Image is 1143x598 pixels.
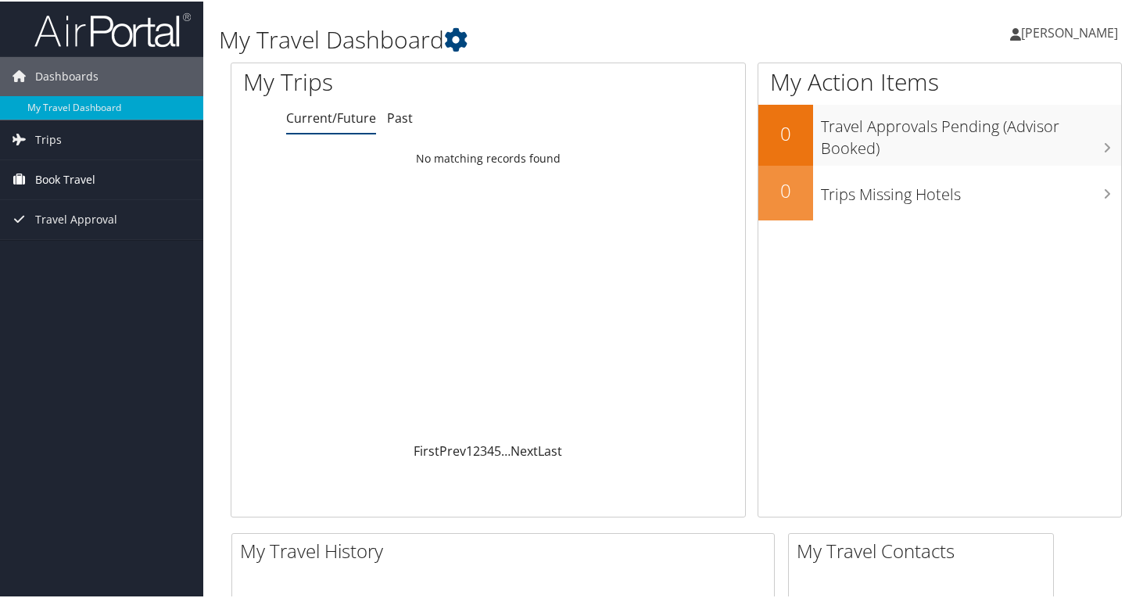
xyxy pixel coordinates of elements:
h2: 0 [758,119,813,145]
h1: My Trips [243,64,519,97]
h1: My Action Items [758,64,1121,97]
a: 2 [473,441,480,458]
h2: My Travel History [240,536,774,563]
h2: My Travel Contacts [797,536,1053,563]
a: 0Travel Approvals Pending (Advisor Booked) [758,103,1121,163]
a: Last [538,441,562,458]
a: 0Trips Missing Hotels [758,164,1121,219]
a: 1 [466,441,473,458]
span: Travel Approval [35,199,117,238]
span: … [501,441,511,458]
span: Trips [35,119,62,158]
span: [PERSON_NAME] [1021,23,1118,40]
a: Current/Future [286,108,376,125]
h2: 0 [758,176,813,202]
a: Next [511,441,538,458]
h3: Travel Approvals Pending (Advisor Booked) [821,106,1121,158]
a: 4 [487,441,494,458]
span: Book Travel [35,159,95,198]
a: First [414,441,439,458]
td: No matching records found [231,143,745,171]
a: Past [387,108,413,125]
a: Prev [439,441,466,458]
h3: Trips Missing Hotels [821,174,1121,204]
a: 5 [494,441,501,458]
a: [PERSON_NAME] [1010,8,1134,55]
a: 3 [480,441,487,458]
span: Dashboards [35,56,99,95]
img: airportal-logo.png [34,10,191,47]
h1: My Travel Dashboard [219,22,829,55]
